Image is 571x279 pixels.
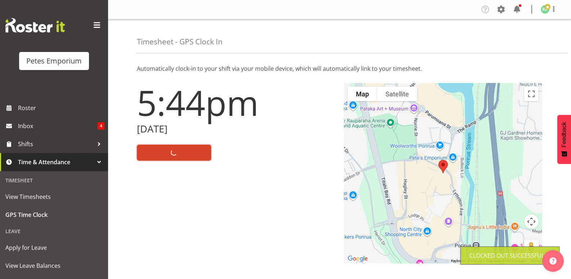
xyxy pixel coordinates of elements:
button: Show satellite imagery [377,87,417,101]
div: Clocked out Successfully [469,251,550,260]
button: Map camera controls [524,214,539,229]
img: Rosterit website logo [5,18,65,32]
span: Shifts [18,139,94,149]
button: Keyboard shortcuts [451,258,482,263]
a: Apply for Leave [2,239,106,257]
span: View Timesheets [5,191,103,202]
div: Timesheet [2,173,106,188]
a: View Timesheets [2,188,106,206]
span: Time & Attendance [18,157,94,167]
button: Show street map [348,87,377,101]
p: Automatically clock-in to your shift via your mobile device, which will automatically link to you... [137,64,542,73]
span: Feedback [561,122,567,147]
button: Drag Pegman onto the map to open Street View [524,240,539,255]
a: Open this area in Google Maps (opens a new window) [346,254,370,263]
span: Roster [18,103,104,113]
img: help-xxl-2.png [549,257,557,265]
img: ruth-robertson-taylor722.jpg [541,5,549,14]
button: Toggle fullscreen view [524,87,539,101]
span: GPS Time Clock [5,209,103,220]
div: Petes Emporium [26,56,82,66]
h4: Timesheet - GPS Clock In [137,38,223,46]
span: Apply for Leave [5,242,103,253]
span: 4 [98,122,104,130]
a: View Leave Balances [2,257,106,275]
button: Feedback - Show survey [557,115,571,164]
span: Inbox [18,121,98,131]
img: Google [346,254,370,263]
h2: [DATE] [137,123,335,135]
a: GPS Time Clock [2,206,106,224]
div: Leave [2,224,106,239]
h1: 5:44pm [137,83,335,122]
span: View Leave Balances [5,260,103,271]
